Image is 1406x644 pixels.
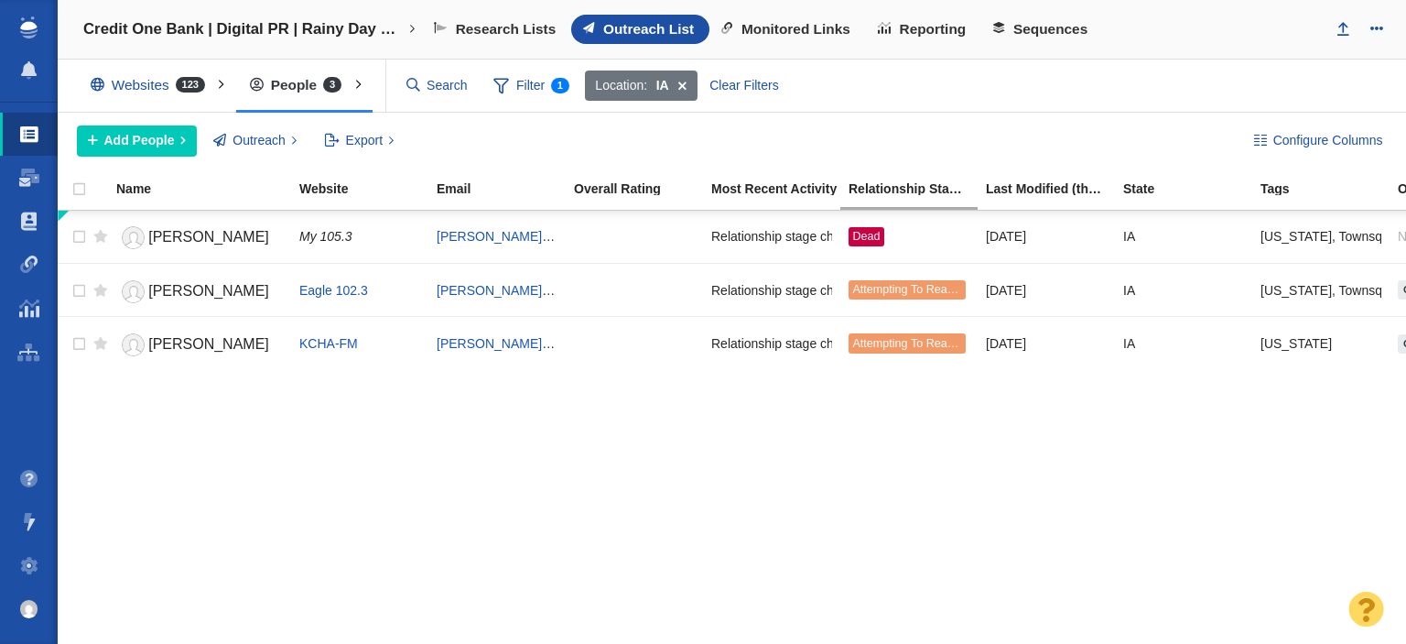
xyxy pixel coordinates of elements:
span: 1 [551,78,569,93]
a: [PERSON_NAME][EMAIL_ADDRESS][PERSON_NAME][DOMAIN_NAME] [437,283,865,298]
a: Monitored Links [709,15,866,44]
td: Attempting To Reach (1 try) [840,317,978,370]
span: Iowa [1260,335,1332,352]
div: Clear Filters [699,71,789,102]
a: KCHA-FM [299,336,358,351]
div: [DATE] [986,217,1107,257]
span: Filter [482,69,579,104]
span: Outreach List [603,21,694,38]
img: c9363fb76f5993e53bff3b340d5c230a [20,600,38,618]
span: Sequences [1013,21,1087,38]
div: IA [1123,270,1244,310]
a: Relationship Stage [849,182,984,198]
div: [DATE] [986,270,1107,310]
strong: IA [656,76,669,95]
span: Relationship stage changed to: Dead [711,228,922,245]
div: State [1123,182,1259,195]
div: [DATE] [986,323,1107,363]
button: Export [314,126,405,157]
span: Configure Columns [1273,131,1383,150]
a: [PERSON_NAME] [116,222,283,254]
button: Add People [77,126,197,157]
a: Overall Rating [574,182,709,198]
div: Relationship Stage [849,182,984,195]
span: Relationship stage changed to: Attempting To Reach, 1 Attempt [711,282,1070,299]
a: Last Modified (this project) [986,182,1121,198]
span: Attempting To Reach (1 try) [852,337,992,350]
div: Name [116,182,297,195]
div: Most Recent Activity [711,182,847,195]
img: buzzstream_logo_iconsimple.png [20,16,37,38]
a: Name [116,182,297,198]
a: [PERSON_NAME] [116,329,283,361]
div: Overall Rating [574,182,709,195]
a: [PERSON_NAME][EMAIL_ADDRESS][PERSON_NAME][DOMAIN_NAME] [437,229,865,244]
div: IA [1123,323,1244,363]
a: Reporting [866,15,981,44]
div: Email [437,182,572,195]
input: Search [399,70,476,102]
span: Add People [104,131,175,150]
span: Dead [852,230,880,243]
a: [PERSON_NAME][EMAIL_ADDRESS][DOMAIN_NAME] [437,336,759,351]
a: Sequences [981,15,1103,44]
span: Research Lists [456,21,557,38]
span: Relationship stage changed to: Attempting To Reach, 1 Attempt [711,335,1070,352]
div: Websites [77,64,227,106]
div: Tags [1260,182,1396,195]
a: Outreach List [571,15,709,44]
span: Export [346,131,383,150]
button: Outreach [203,126,308,157]
span: My 105.3 [299,229,352,244]
a: Research Lists [422,15,571,44]
span: Outreach [233,131,286,150]
div: Website [299,182,435,195]
span: [PERSON_NAME] [148,283,269,299]
a: State [1123,182,1259,198]
a: Website [299,182,435,198]
a: [PERSON_NAME] [116,276,283,308]
span: Attempting To Reach (1 try) [852,283,992,296]
h4: Credit One Bank | Digital PR | Rainy Day Fund [83,20,404,38]
span: Location: [595,76,647,95]
span: 123 [176,77,205,93]
td: Dead [840,211,978,264]
a: Eagle 102.3 [299,283,368,298]
button: Configure Columns [1243,126,1393,157]
span: [PERSON_NAME] [148,229,269,245]
a: Email [437,182,572,198]
div: IA [1123,217,1244,257]
span: Reporting [900,21,967,38]
span: Monitored Links [741,21,850,38]
div: Date the Contact information in this project was last edited [986,182,1121,195]
td: Attempting To Reach (1 try) [840,263,978,316]
span: [PERSON_NAME] [148,336,269,352]
a: Tags [1260,182,1396,198]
